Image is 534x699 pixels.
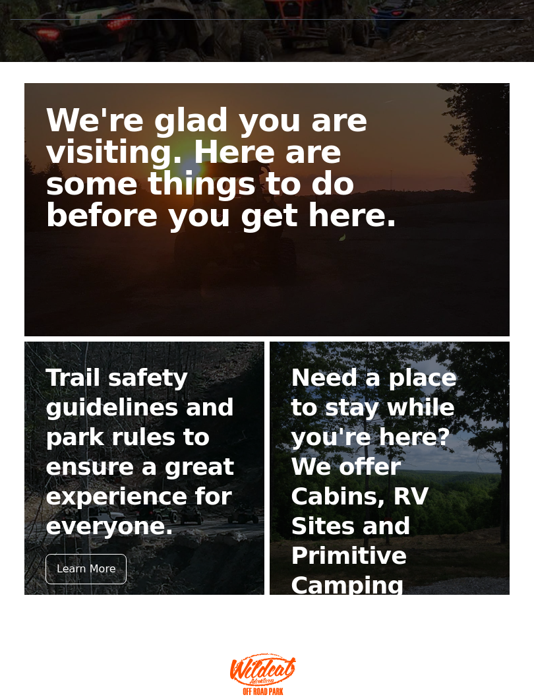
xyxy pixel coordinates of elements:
h2: Need a place to stay while you're here? We offer Cabins, RV Sites and Primitive Camping [291,363,489,600]
a: Trail safety guidelines and park rules to ensure a great experience for everyone. Learn More [24,342,264,595]
div: Book Now [291,613,366,644]
h2: Trail safety guidelines and park rules to ensure a great experience for everyone. [45,363,243,541]
div: Learn More [45,554,127,584]
h2: We're glad you are visiting. Here are some things to do before you get here. [45,104,425,231]
a: We're glad you are visiting. Here are some things to do before you get here. [24,83,510,336]
img: Wildcat Offroad park [230,653,296,695]
a: Need a place to stay while you're here? We offer Cabins, RV Sites and Primitive Camping Book Now [270,342,510,595]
